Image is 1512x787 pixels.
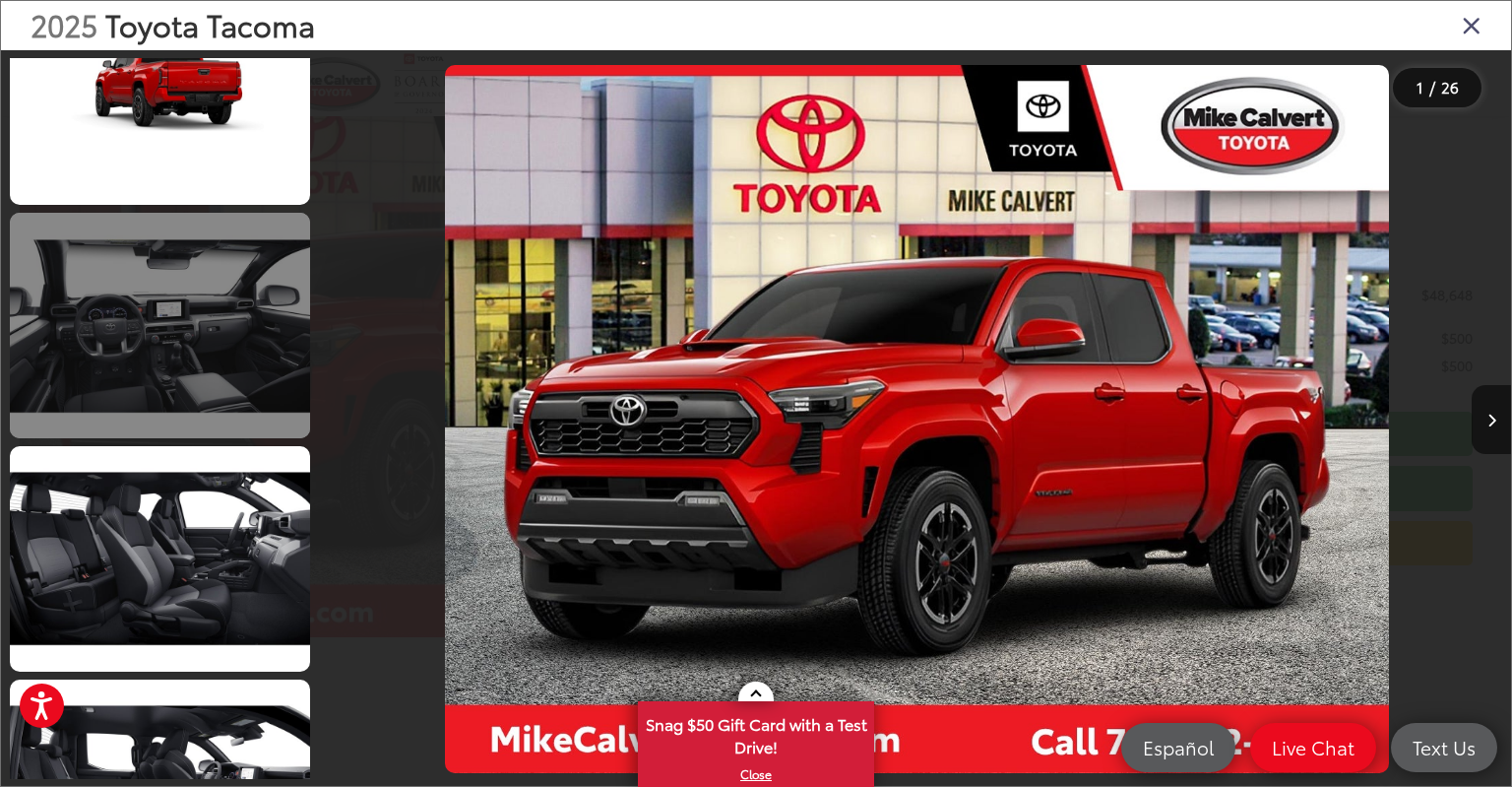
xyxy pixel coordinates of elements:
i: Close gallery [1462,12,1481,37]
span: Toyota Tacoma [105,3,315,45]
a: Español [1121,723,1235,772]
span: 1 [1417,76,1423,98]
img: 2025 Toyota Tacoma TRD Sport [445,65,1389,773]
span: Text Us [1403,735,1485,759]
a: Text Us [1391,723,1497,772]
span: Snag $50 Gift Card with a Test Drive! [640,703,872,763]
img: 2025 Toyota Tacoma TRD Sport [7,444,313,674]
div: 2025 Toyota Tacoma TRD Sport 0 [323,65,1511,773]
span: 2025 [31,3,97,45]
span: Live Chat [1262,735,1364,759]
span: / [1427,81,1437,95]
span: 26 [1441,76,1459,98]
a: Live Chat [1250,723,1376,772]
button: Next image [1472,385,1511,454]
span: Español [1133,735,1224,759]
